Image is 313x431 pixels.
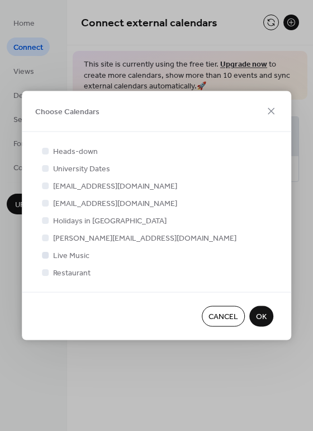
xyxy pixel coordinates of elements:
span: Cancel [208,311,238,323]
span: [PERSON_NAME][EMAIL_ADDRESS][DOMAIN_NAME] [53,233,236,245]
span: Live Music [53,250,89,262]
span: Heads-down [53,146,98,158]
span: Choose Calendars [35,106,99,118]
span: Restaurant [53,268,91,279]
span: Holidays in [GEOGRAPHIC_DATA] [53,215,167,227]
button: Cancel [202,306,245,327]
button: OK [249,306,273,327]
span: [EMAIL_ADDRESS][DOMAIN_NAME] [53,181,177,193]
span: [EMAIL_ADDRESS][DOMAIN_NAME] [53,198,177,210]
span: OK [256,311,267,323]
span: University Dates [53,163,110,175]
